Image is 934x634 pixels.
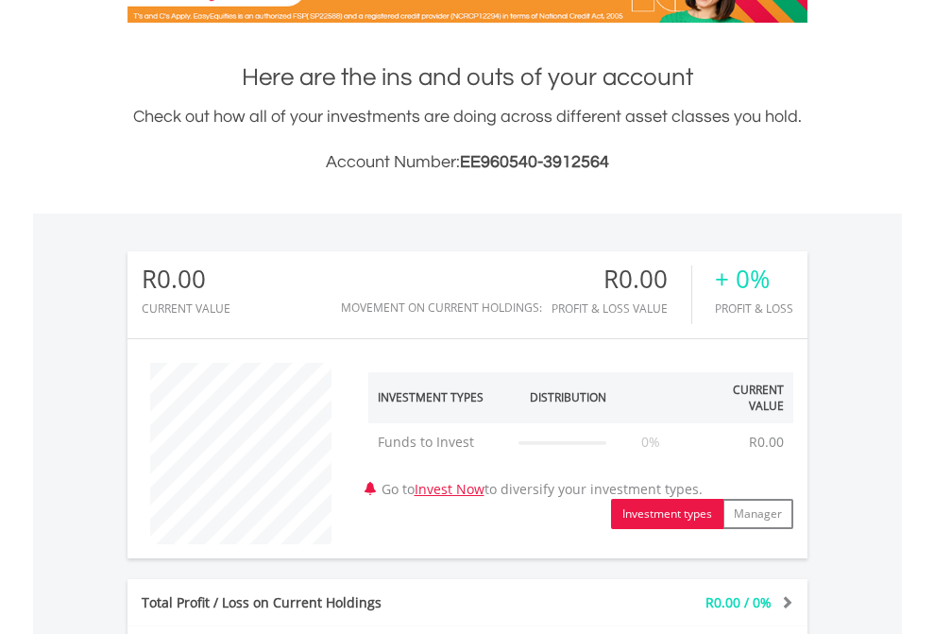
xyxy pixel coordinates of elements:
div: Go to to diversify your investment types. [354,353,807,529]
td: R0.00 [739,423,793,461]
span: R0.00 / 0% [705,593,772,611]
div: Total Profit / Loss on Current Holdings [127,593,524,612]
h3: Account Number: [127,149,807,176]
a: Invest Now [415,480,484,498]
div: R0.00 [552,266,691,293]
div: R0.00 [142,266,230,293]
div: Check out how all of your investments are doing across different asset classes you hold. [127,104,807,176]
span: EE960540-3912564 [460,153,609,171]
div: Profit & Loss Value [552,302,691,315]
h1: Here are the ins and outs of your account [127,60,807,94]
button: Investment types [611,499,723,529]
div: Distribution [530,389,606,405]
button: Manager [722,499,793,529]
td: Funds to Invest [368,423,510,461]
th: Investment Types [368,372,510,423]
div: Profit & Loss [715,302,793,315]
div: + 0% [715,266,793,293]
td: 0% [616,423,687,461]
div: Movement on Current Holdings: [341,301,542,314]
th: Current Value [687,372,793,423]
div: CURRENT VALUE [142,302,230,315]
